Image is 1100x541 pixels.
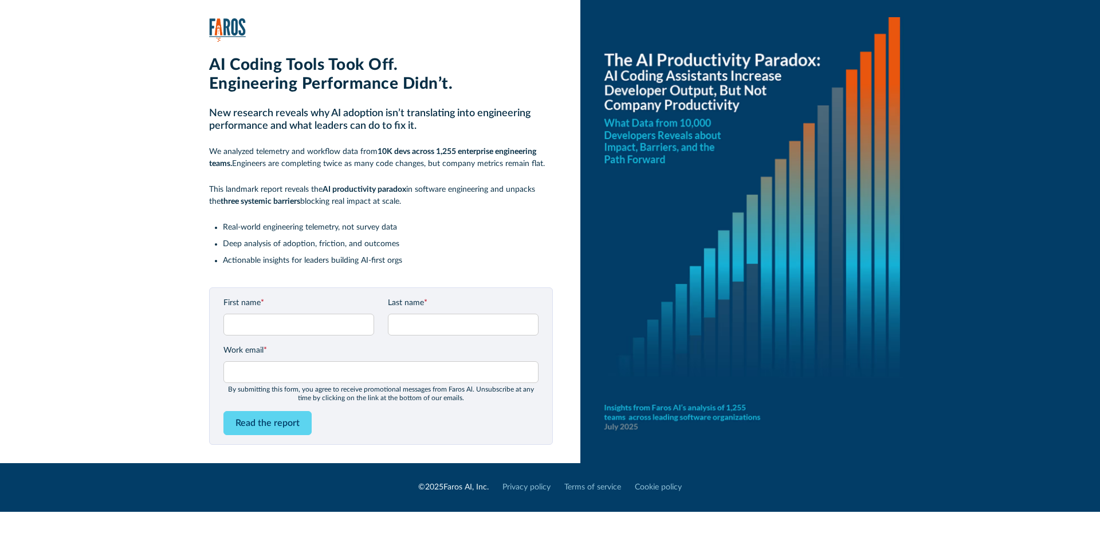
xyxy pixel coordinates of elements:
[209,148,536,168] strong: 10K devs across 1,255 enterprise engineering teams.
[425,483,443,491] span: 2025
[223,255,553,267] li: Actionable insights for leaders building AI-first orgs
[209,108,553,132] h2: New research reveals why AI adoption isn’t translating into engineering performance and what lead...
[635,481,682,493] a: Cookie policy
[223,345,539,357] label: Work email
[418,481,489,493] div: © Faros AI, Inc.
[223,238,553,250] li: Deep analysis of adoption, friction, and outcomes
[209,56,553,75] h1: AI Coding Tools Took Off.
[323,185,406,194] strong: AI productivity paradox
[223,222,553,234] li: Real-world engineering telemetry, not survey data
[564,481,621,493] a: Terms of service
[209,74,553,94] h1: Engineering Performance Didn’t.
[209,184,553,208] p: This landmark report reveals the in software engineering and unpacks the blocking real impact at ...
[502,481,551,493] a: Privacy policy
[223,411,312,435] input: Read the report
[209,146,553,170] p: We analyzed telemetry and workflow data from Engineers are completing twice as many code changes,...
[221,198,300,206] strong: three systemic barriers
[209,18,246,42] img: Faros Logo
[223,297,374,309] label: First name
[388,297,539,309] label: Last name
[223,385,539,402] div: By submitting this form, you agree to receive promotional messages from Faros Al. Unsubscribe at ...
